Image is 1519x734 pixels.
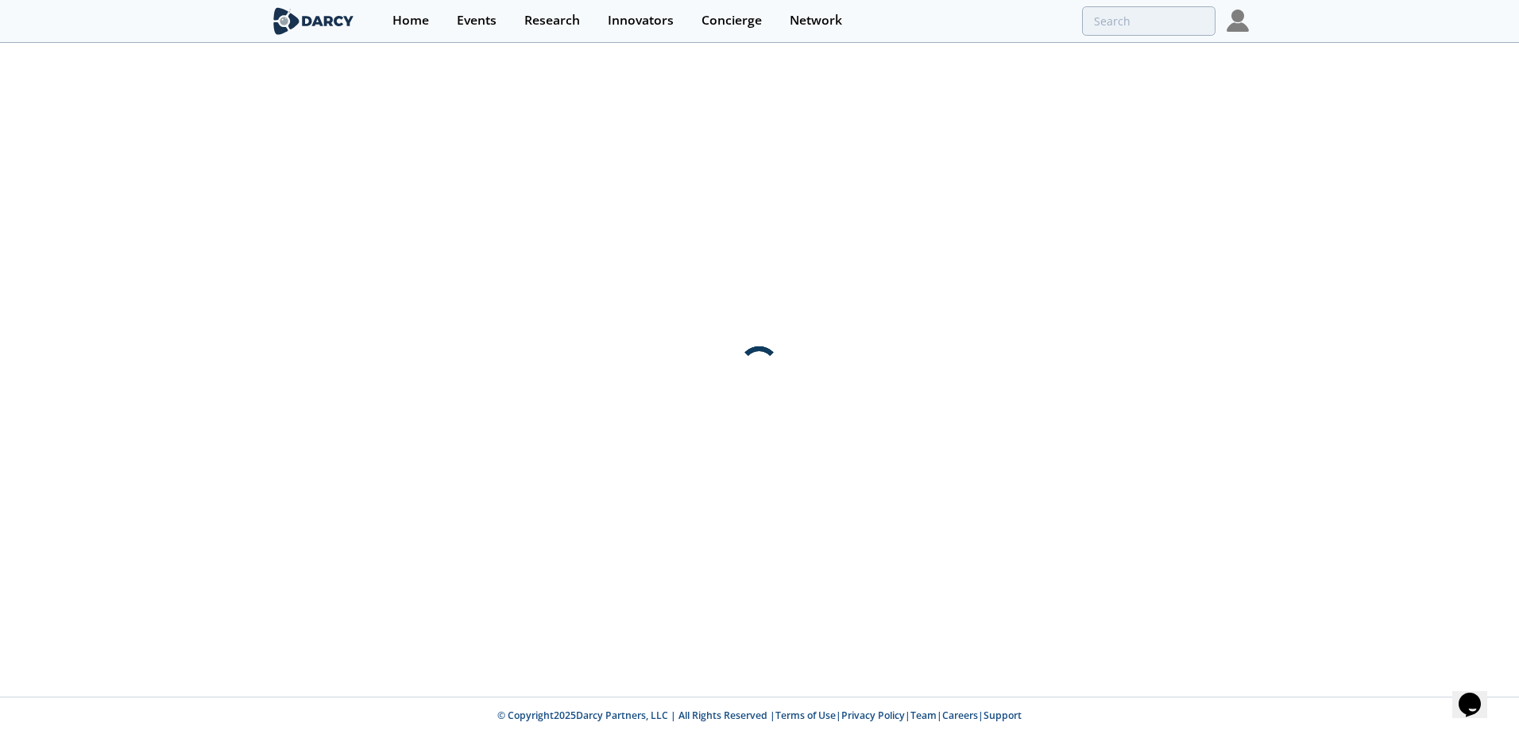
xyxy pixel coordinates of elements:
a: Team [910,709,937,722]
div: Events [457,14,497,27]
div: Home [392,14,429,27]
div: Research [524,14,580,27]
p: © Copyright 2025 Darcy Partners, LLC | All Rights Reserved | | | | | [172,709,1347,723]
img: Profile [1227,10,1249,32]
div: Network [790,14,842,27]
img: logo-wide.svg [270,7,357,35]
a: Privacy Policy [841,709,905,722]
a: Support [984,709,1022,722]
div: Innovators [608,14,674,27]
a: Terms of Use [775,709,836,722]
a: Careers [942,709,978,722]
input: Advanced Search [1082,6,1216,36]
iframe: chat widget [1452,670,1503,718]
div: Concierge [702,14,762,27]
